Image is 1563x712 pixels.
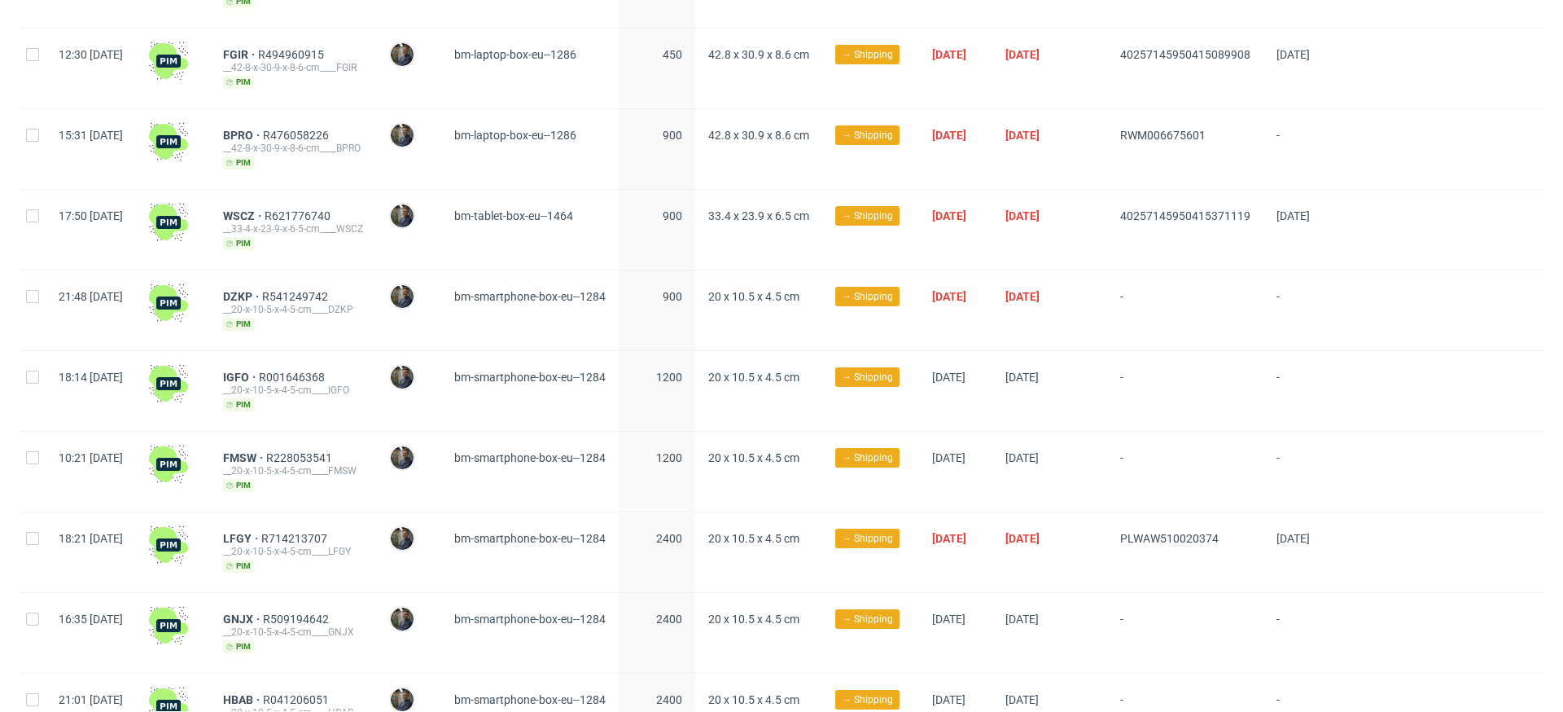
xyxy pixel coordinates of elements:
[223,532,261,545] a: LFGY
[454,693,606,706] span: bm-smartphone-box-eu--1284
[149,606,188,645] img: wHgJFi1I6lmhQAAAABJRU5ErkJggg==
[663,48,682,61] span: 450
[1276,613,1331,653] span: -
[149,122,188,161] img: wHgJFi1I6lmhQAAAABJRU5ErkJggg==
[1276,48,1310,61] span: [DATE]
[223,303,363,316] div: __20-x-10-5-x-4-5-cm____DZKP
[842,289,893,304] span: → Shipping
[149,42,188,81] img: wHgJFi1I6lmhQAAAABJRU5ErkJggg==
[1005,209,1040,222] span: [DATE]
[59,451,123,464] span: 10:21 [DATE]
[391,446,414,469] img: Maciej Sobola
[1120,290,1250,331] span: -
[223,693,263,706] a: HBAB
[223,464,363,477] div: __20-x-10-5-x-4-5-cm____FMSW
[149,364,188,403] img: wHgJFi1I6lmhQAAAABJRU5ErkJggg==
[1120,532,1219,545] span: PLWAW510020374
[59,48,123,61] span: 12:30 [DATE]
[265,209,334,222] a: R621776740
[258,48,327,61] a: R494960915
[223,384,363,397] div: __20-x-10-5-x-4-5-cm____IGFO
[391,608,414,631] img: Maciej Sobola
[932,532,966,545] span: [DATE]
[59,209,123,222] span: 17:50 [DATE]
[1276,290,1331,331] span: -
[842,692,893,707] span: → Shipping
[223,398,254,411] span: pim
[663,209,682,222] span: 900
[1120,613,1250,653] span: -
[391,285,414,308] img: Maciej Sobola
[708,209,809,222] span: 33.4 x 23.9 x 6.5 cm
[1120,48,1250,61] span: 40257145950415089908
[932,613,965,626] span: [DATE]
[223,613,263,626] span: GNJX
[223,129,263,142] a: BPRO
[842,370,893,385] span: → Shipping
[454,48,576,61] span: bm-laptop-box-eu--1286
[708,693,799,706] span: 20 x 10.5 x 4.5 cm
[223,61,363,74] div: __42-8-x-30-9-x-8-6-cm____FGIR
[262,290,331,303] a: R541249742
[932,451,965,464] span: [DATE]
[932,290,966,303] span: [DATE]
[266,451,335,464] a: R228053541
[223,640,254,653] span: pim
[223,479,254,492] span: pim
[454,371,606,384] span: bm-smartphone-box-eu--1284
[223,560,254,573] span: pim
[223,626,363,639] div: __20-x-10-5-x-4-5-cm____GNJX
[59,371,123,384] span: 18:14 [DATE]
[656,532,682,545] span: 2400
[391,124,414,147] img: Maciej Sobola
[223,222,363,235] div: __33-4-x-23-9-x-6-5-cm____WSCZ
[1276,451,1331,492] span: -
[932,693,965,706] span: [DATE]
[59,129,123,142] span: 15:31 [DATE]
[261,532,331,545] a: R714213707
[842,209,893,223] span: → Shipping
[223,156,254,169] span: pim
[454,613,606,626] span: bm-smartphone-box-eu--1284
[391,688,414,711] img: Maciej Sobola
[1005,451,1039,464] span: [DATE]
[708,532,799,545] span: 20 x 10.5 x 4.5 cm
[59,290,123,303] span: 21:48 [DATE]
[656,371,682,384] span: 1200
[932,129,966,142] span: [DATE]
[708,451,799,464] span: 20 x 10.5 x 4.5 cm
[842,612,893,626] span: → Shipping
[263,613,332,626] a: R509194642
[1276,129,1331,169] span: -
[842,47,893,62] span: → Shipping
[454,209,573,222] span: bm-tablet-box-eu--1464
[223,142,363,155] div: __42-8-x-30-9-x-8-6-cm____BPRO
[656,693,682,706] span: 2400
[1005,290,1040,303] span: [DATE]
[223,48,258,61] a: FGIR
[1120,209,1250,222] span: 40257145950415371119
[1005,48,1040,61] span: [DATE]
[708,129,809,142] span: 42.8 x 30.9 x 8.6 cm
[932,371,965,384] span: [DATE]
[708,290,799,303] span: 20 x 10.5 x 4.5 cm
[223,76,254,89] span: pim
[932,209,966,222] span: [DATE]
[263,693,332,706] span: R041206051
[708,613,799,626] span: 20 x 10.5 x 4.5 cm
[1005,129,1040,142] span: [DATE]
[708,48,809,61] span: 42.8 x 30.9 x 8.6 cm
[223,290,262,303] span: DZKP
[223,371,259,384] a: IGFO
[1005,693,1039,706] span: [DATE]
